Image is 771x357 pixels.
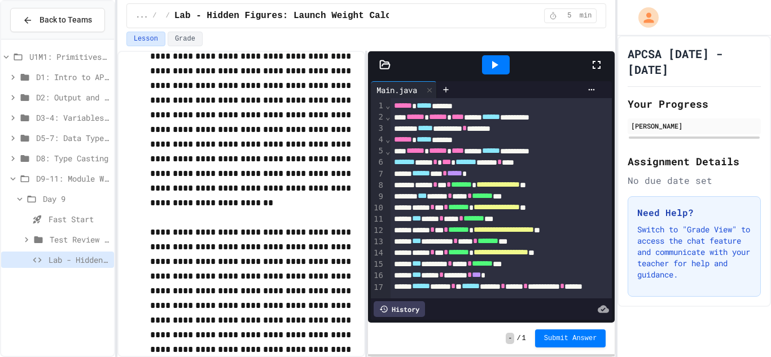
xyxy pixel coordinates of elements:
[371,202,385,214] div: 10
[36,91,109,103] span: D2: Output and Compiling Code
[516,334,520,343] span: /
[371,123,385,134] div: 3
[50,233,109,245] span: Test Review (35 mins)
[631,121,757,131] div: [PERSON_NAME]
[535,329,606,347] button: Submit Answer
[152,11,156,20] span: /
[371,81,437,98] div: Main.java
[36,132,109,144] span: D5-7: Data Types and Number Calculations
[374,301,425,317] div: History
[371,157,385,168] div: 6
[371,225,385,236] div: 12
[371,84,423,96] div: Main.java
[628,153,761,169] h2: Assignment Details
[637,224,751,280] p: Switch to "Grade View" to access the chat feature and communicate with your teacher for help and ...
[637,206,751,219] h3: Need Help?
[371,100,385,112] div: 1
[10,8,105,32] button: Back to Teams
[371,191,385,202] div: 9
[36,152,109,164] span: D8: Type Casting
[371,112,385,123] div: 2
[628,96,761,112] h2: Your Progress
[385,147,391,156] span: Fold line
[136,11,148,20] span: ...
[371,134,385,146] div: 4
[385,135,391,144] span: Fold line
[580,11,592,20] span: min
[560,11,579,20] span: 5
[522,334,526,343] span: 1
[371,248,385,259] div: 14
[628,174,761,187] div: No due date set
[40,14,92,26] span: Back to Teams
[174,9,424,23] span: Lab - Hidden Figures: Launch Weight Calculator
[29,51,109,63] span: U1M1: Primitives, Variables, Basic I/O
[371,169,385,180] div: 7
[49,254,109,266] span: Lab - Hidden Figures: Launch Weight Calculator
[371,236,385,248] div: 13
[371,270,385,281] div: 16
[36,71,109,83] span: D1: Intro to APCSA
[168,32,203,46] button: Grade
[385,112,391,121] span: Fold line
[43,193,109,205] span: Day 9
[371,214,385,225] div: 11
[371,146,385,157] div: 5
[627,5,662,30] div: My Account
[36,173,109,184] span: D9-11: Module Wrap Up
[628,46,761,77] h1: APCSA [DATE] - [DATE]
[126,32,165,46] button: Lesson
[544,334,597,343] span: Submit Answer
[49,213,109,225] span: Fast Start
[371,180,385,191] div: 8
[36,112,109,124] span: D3-4: Variables and Input
[371,259,385,270] div: 15
[385,101,391,110] span: Fold line
[166,11,170,20] span: /
[371,282,385,305] div: 17
[506,333,514,344] span: -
